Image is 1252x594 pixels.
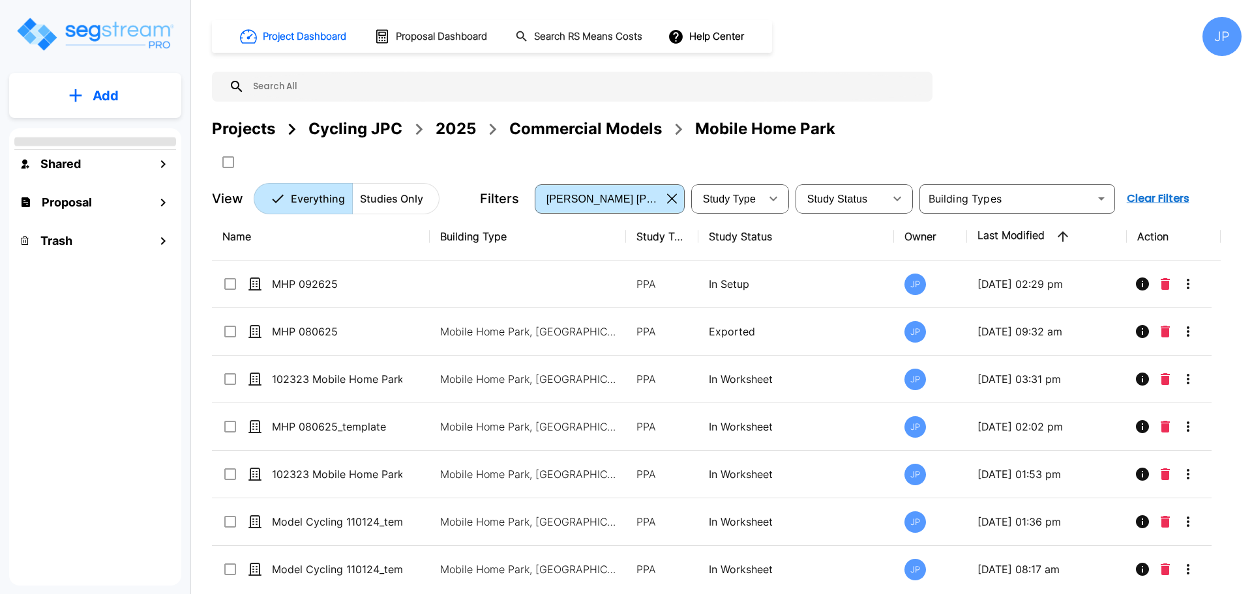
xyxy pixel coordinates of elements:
[636,514,688,530] p: PPA
[396,29,487,44] h1: Proposal Dashboard
[626,213,698,261] th: Study Type
[709,371,884,387] p: In Worksheet
[1127,213,1221,261] th: Action
[1122,186,1195,212] button: Clear Filters
[1155,556,1175,582] button: Delete
[263,29,346,44] h1: Project Dashboard
[904,274,926,295] div: JP
[977,371,1116,387] p: [DATE] 03:31 pm
[440,466,616,482] p: Mobile Home Park, [GEOGRAPHIC_DATA] Home Park Laundry, Mobile Home Park Management Office, Mobile...
[894,213,966,261] th: Owner
[537,180,662,217] div: Select
[436,117,476,141] div: 2025
[977,276,1116,292] p: [DATE] 02:29 pm
[1175,318,1201,345] button: More-Options
[694,180,760,217] div: Select
[636,276,688,292] p: PPA
[291,191,345,206] p: Everything
[1155,414,1175,440] button: Delete
[9,77,181,115] button: Add
[510,24,649,49] button: Search RS Means Costs
[977,561,1116,577] p: [DATE] 08:17 am
[440,324,616,339] p: Mobile Home Park, [GEOGRAPHIC_DATA] Home Park Laundry, Mobile Home Park Management Office, Mobile...
[1175,556,1201,582] button: More-Options
[636,324,688,339] p: PPA
[1155,366,1175,392] button: Delete
[977,419,1116,434] p: [DATE] 02:02 pm
[695,117,835,141] div: Mobile Home Park
[440,514,616,530] p: Mobile Home Park, [GEOGRAPHIC_DATA] Home Park Laundry, Mobile Home Park Management Office, Mobile...
[977,324,1116,339] p: [DATE] 09:32 am
[215,149,241,175] button: SelectAll
[904,416,926,438] div: JP
[636,561,688,577] p: PPA
[1155,271,1175,297] button: Delete
[703,193,756,205] span: Study Type
[709,419,884,434] p: In Worksheet
[440,371,616,387] p: Mobile Home Park, [GEOGRAPHIC_DATA] Home Park Laundry, Mobile Home Park Management Office, Mobile...
[245,72,926,102] input: Search All
[904,369,926,390] div: JP
[1155,318,1175,345] button: Delete
[534,29,642,44] h1: Search RS Means Costs
[923,190,1090,208] input: Building Types
[272,276,402,292] p: MHP 092625
[665,24,749,49] button: Help Center
[254,183,353,214] button: Everything
[42,193,92,211] h1: Proposal
[798,180,884,217] div: Select
[1129,318,1155,345] button: Info
[93,86,119,106] p: Add
[509,117,662,141] div: Commercial Models
[360,191,423,206] p: Studies Only
[1129,461,1155,487] button: Info
[904,559,926,580] div: JP
[212,189,243,208] p: View
[212,213,430,261] th: Name
[1129,271,1155,297] button: Info
[480,189,519,208] p: Filters
[1155,509,1175,535] button: Delete
[272,371,402,387] p: 102323 Mobile Home Park_template_template
[272,561,402,577] p: Model Cycling 110124_template
[272,324,402,339] p: MHP 080625
[967,213,1127,261] th: Last Modified
[1175,461,1201,487] button: More-Options
[904,464,926,485] div: JP
[709,561,884,577] p: In Worksheet
[1129,556,1155,582] button: Info
[709,276,884,292] p: In Setup
[1129,414,1155,440] button: Info
[308,117,402,141] div: Cycling JPC
[15,16,175,53] img: Logo
[636,371,688,387] p: PPA
[904,511,926,533] div: JP
[235,22,353,51] button: Project Dashboard
[352,183,440,214] button: Studies Only
[272,514,402,530] p: Model Cycling 110124_template
[1129,509,1155,535] button: Info
[709,514,884,530] p: In Worksheet
[698,213,895,261] th: Study Status
[1202,17,1242,56] div: JP
[440,561,616,577] p: Mobile Home Park, [GEOGRAPHIC_DATA] Home Park Laundry, Mobile Home Park Management Office, Mobile...
[1175,366,1201,392] button: More-Options
[40,232,72,249] h1: Trash
[807,193,868,205] span: Study Status
[1129,366,1155,392] button: Info
[430,213,626,261] th: Building Type
[709,466,884,482] p: In Worksheet
[272,466,402,482] p: 102323 Mobile Home Park_template
[904,321,926,343] div: JP
[1155,461,1175,487] button: Delete
[1175,509,1201,535] button: More-Options
[1092,190,1110,208] button: Open
[977,466,1116,482] p: [DATE] 01:53 pm
[977,514,1116,530] p: [DATE] 01:36 pm
[272,419,402,434] p: MHP 080625_template
[40,155,81,173] h1: Shared
[1175,271,1201,297] button: More-Options
[636,466,688,482] p: PPA
[709,324,884,339] p: Exported
[1175,414,1201,440] button: More-Options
